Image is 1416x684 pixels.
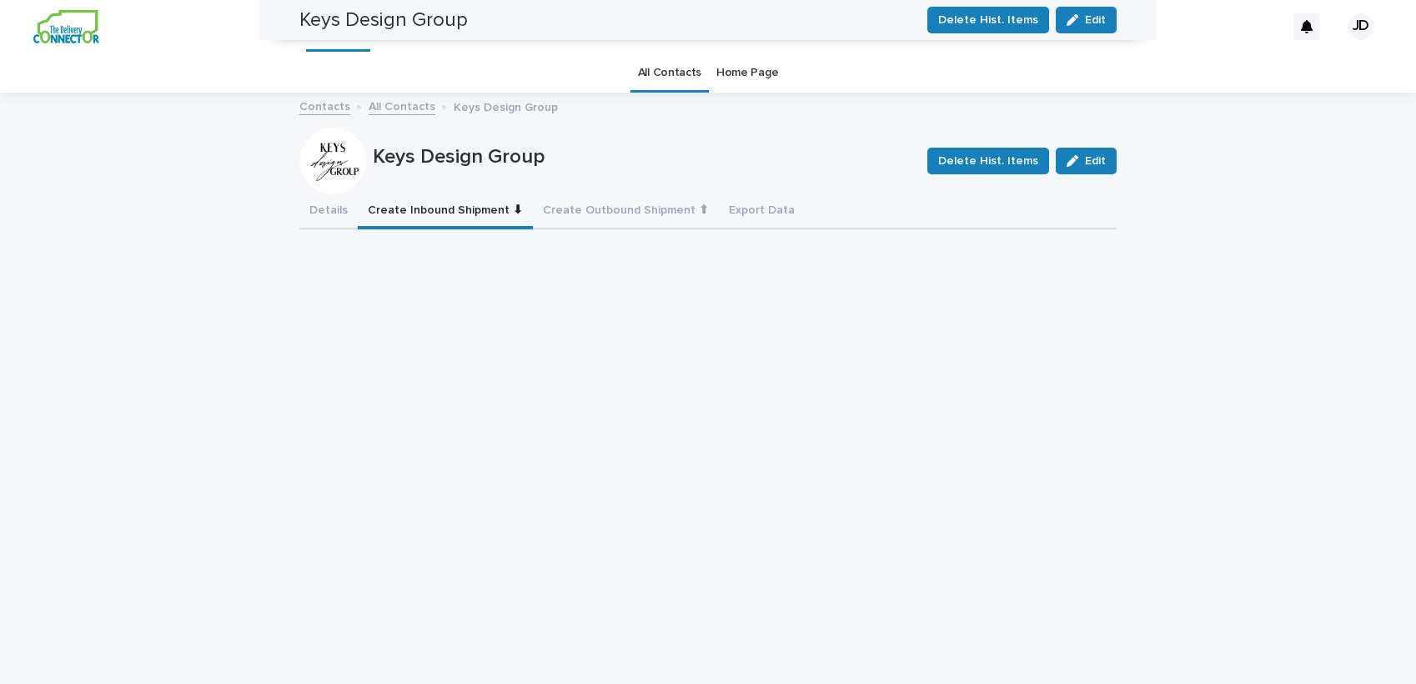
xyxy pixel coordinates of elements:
[938,153,1038,169] span: Delete Hist. Items
[1348,13,1374,40] div: JD
[299,194,358,229] button: Details
[1085,155,1106,167] span: Edit
[454,97,558,115] p: Keys Design Group
[638,53,701,93] a: All Contacts
[719,194,805,229] button: Export Data
[299,96,350,115] a: Contacts
[373,145,914,169] p: Keys Design Group
[358,194,533,229] button: Create Inbound Shipment ⬇
[533,194,719,229] button: Create Outbound Shipment ⬆
[927,148,1049,174] button: Delete Hist. Items
[716,53,778,93] a: Home Page
[1056,148,1117,174] button: Edit
[33,10,99,43] img: aCWQmA6OSGG0Kwt8cj3c
[369,96,435,115] a: All Contacts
